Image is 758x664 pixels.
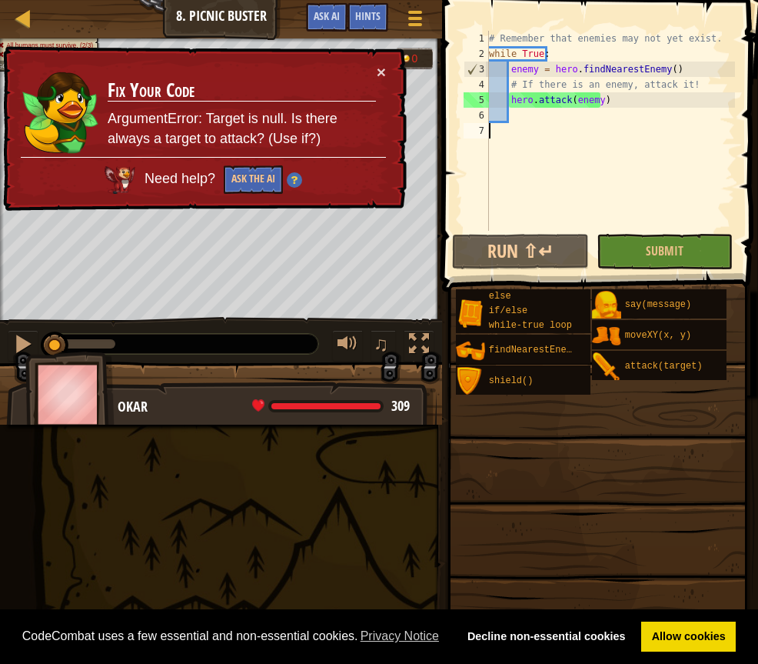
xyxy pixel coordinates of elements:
div: 7 [464,123,489,138]
div: 4 [464,77,489,92]
div: health: 309 / 309 [252,399,410,413]
div: 5 [464,92,489,108]
span: say(message) [625,299,691,310]
button: Ctrl + P: Pause [8,330,38,362]
div: 1 [464,31,489,46]
img: thang_avatar_frame.png [25,352,115,437]
img: portrait.png [592,352,621,382]
span: ♫ [374,332,389,355]
span: else [489,291,511,302]
img: portrait.png [592,291,621,320]
div: 3 [464,62,489,77]
div: 2 [464,46,489,62]
div: Okar [118,397,421,417]
img: Hint [287,172,302,188]
span: while-true loop [489,320,572,331]
button: Ask the AI [224,165,283,194]
span: attack(target) [625,361,703,372]
button: Adjust volume [332,330,363,362]
button: Ask AI [306,3,347,32]
img: portrait.png [456,299,485,328]
span: moveXY(x, y) [625,330,691,341]
button: ♫ [371,330,397,362]
img: AI [105,166,135,194]
span: Submit [646,242,683,259]
button: Submit [597,234,733,269]
span: Hints [355,8,381,23]
span: CodeCombat uses a few essential and non-essential cookies. [22,625,445,648]
img: duck_zana.png [22,68,98,154]
div: 0 [411,54,427,65]
a: learn more about cookies [358,625,442,648]
p: ArgumentError: Target is null. Is there always a target to attack? (Use if?) [108,109,376,148]
img: portrait.png [592,322,621,351]
img: portrait.png [456,367,485,396]
span: shield() [489,375,534,386]
h3: Fix Your Code [108,80,376,102]
span: 309 [391,396,410,415]
span: if/else [489,305,527,316]
a: deny cookies [457,622,636,652]
button: Show game menu [396,3,434,39]
button: × [377,64,386,80]
div: Team 'humans' has 0 gold. [396,48,434,69]
img: portrait.png [456,336,485,365]
a: allow cookies [641,622,736,652]
button: Toggle fullscreen [404,330,434,362]
button: Run ⇧↵ [452,234,589,269]
div: 6 [464,108,489,123]
span: Need help? [145,172,219,187]
span: Ask AI [314,8,340,23]
span: findNearestEnemy() [489,345,589,355]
